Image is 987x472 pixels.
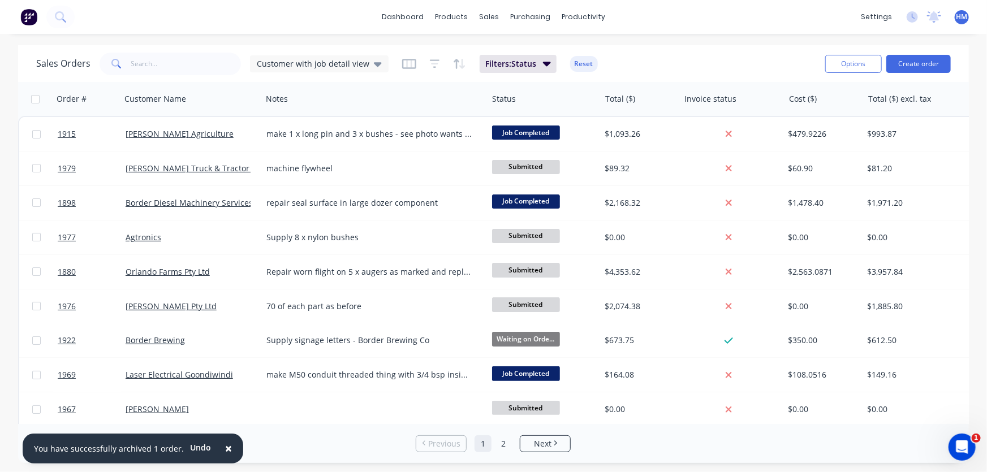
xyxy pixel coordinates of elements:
[492,401,560,415] span: Submitted
[485,58,536,70] span: Filters: Status
[492,93,516,105] div: Status
[867,404,985,415] div: $0.00
[126,232,161,243] a: Agtronics
[492,263,560,277] span: Submitted
[605,335,671,346] div: $673.75
[58,289,126,323] a: 1976
[58,220,126,254] a: 1977
[124,93,186,105] div: Customer Name
[480,55,557,73] button: Filters:Status
[429,8,473,25] div: products
[58,128,76,140] span: 1915
[20,8,37,25] img: Factory
[788,404,854,415] div: $0.00
[956,12,968,22] span: HM
[867,301,985,312] div: $1,885.80
[214,435,243,462] button: Close
[788,197,854,209] div: $1,478.40
[58,186,126,220] a: 1898
[570,56,598,72] button: Reset
[605,369,671,380] div: $164.08
[58,266,76,278] span: 1880
[58,392,126,426] a: 1967
[428,438,460,449] span: Previous
[266,197,472,209] div: repair seal surface in large dozer component
[36,58,90,69] h1: Sales Orders
[868,93,931,105] div: Total ($) excl. tax
[788,266,854,278] div: $2,563.0871
[605,404,671,415] div: $0.00
[949,434,976,461] iframe: Intercom live chat
[131,53,242,75] input: Search...
[225,440,232,456] span: ×
[416,438,466,449] a: Previous page
[266,232,472,243] div: Supply 8 x nylon bushes
[789,93,817,105] div: Cost ($)
[266,93,288,105] div: Notes
[126,266,210,277] a: Orlando Farms Pty Ltd
[520,438,570,449] a: Next page
[492,194,560,209] span: Job Completed
[126,404,189,414] a: [PERSON_NAME]
[126,369,233,380] a: Laser Electrical Goondiwindi
[58,197,76,209] span: 1898
[855,8,898,25] div: settings
[605,93,635,105] div: Total ($)
[126,301,217,311] a: [PERSON_NAME] Pty Ltd
[867,163,985,174] div: $81.20
[492,125,560,140] span: Job Completed
[184,439,217,456] button: Undo
[34,443,184,454] div: You have successfully archived 1 order.
[266,266,472,278] div: Repair worn flight on 5 x augers as marked and replace worn ends
[266,128,472,140] div: make 1 x long pin and 3 x bushes - see photo wants by mid next week
[266,301,472,312] div: 70 of each part as before
[867,369,985,380] div: $149.16
[492,160,560,174] span: Submitted
[492,229,560,243] span: Submitted
[376,8,429,25] a: dashboard
[886,55,951,73] button: Create order
[492,297,560,311] span: Submitted
[58,358,126,392] a: 1969
[266,369,472,380] div: make M50 conduit threaded thing with 3/4 bsp inside thread the M32 conduit threaded onto supplied...
[867,197,985,209] div: $1,971.20
[788,335,854,346] div: $350.00
[492,332,560,346] span: Waiting on Orde...
[605,301,671,312] div: $2,074.38
[58,323,126,357] a: 1922
[126,197,253,208] a: Border Diesel Machinery Services
[534,438,551,449] span: Next
[58,151,126,185] a: 1979
[605,232,671,243] div: $0.00
[788,163,854,174] div: $60.90
[972,434,981,443] span: 1
[788,369,854,380] div: $108.0516
[788,301,854,312] div: $0.00
[58,335,76,346] span: 1922
[126,163,277,174] a: [PERSON_NAME] Truck & Tractor Pty Ltd
[58,117,126,151] a: 1915
[825,55,882,73] button: Options
[58,255,126,289] a: 1880
[266,163,472,174] div: machine flywheel
[411,435,575,452] ul: Pagination
[492,366,560,380] span: Job Completed
[556,8,611,25] div: productivity
[58,301,76,312] span: 1976
[473,8,505,25] div: sales
[58,232,76,243] span: 1977
[495,435,512,452] a: Page 2
[266,335,472,346] div: Supply signage letters - Border Brewing Co
[57,93,87,105] div: Order #
[867,128,985,140] div: $993.87
[788,232,854,243] div: $0.00
[605,163,671,174] div: $89.32
[475,435,492,452] a: Page 1 is your current page
[867,266,985,278] div: $3,957.84
[58,163,76,174] span: 1979
[605,128,671,140] div: $1,093.26
[126,335,185,345] a: Border Brewing
[867,232,985,243] div: $0.00
[58,404,76,415] span: 1967
[605,266,671,278] div: $4,353.62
